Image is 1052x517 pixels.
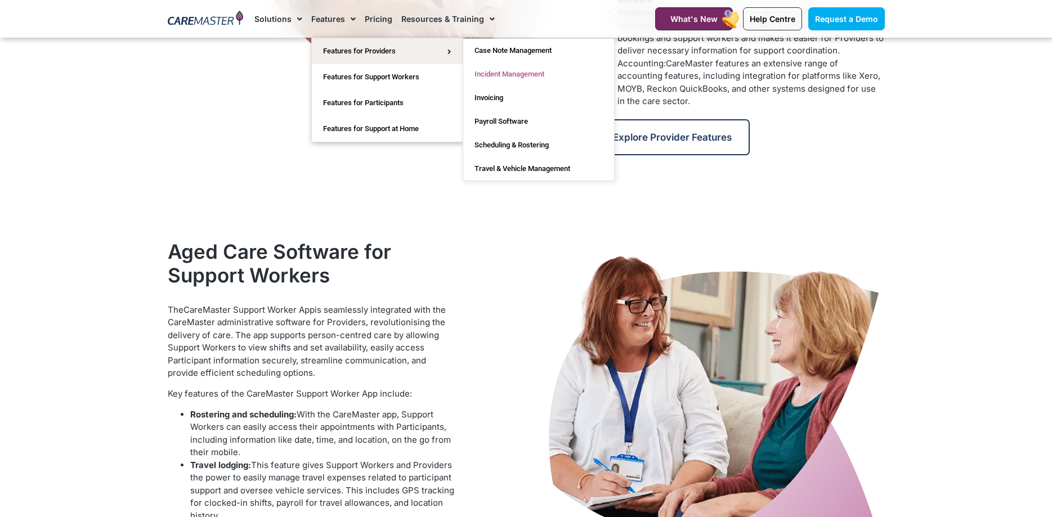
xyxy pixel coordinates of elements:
[463,110,614,133] a: Payroll Software
[743,7,802,30] a: Help Centre
[190,409,297,420] b: Rostering and scheduling:
[463,133,614,157] a: Scheduling & Rostering
[312,90,463,116] a: Features for Participants
[613,132,732,143] span: Explore Provider Features
[190,409,451,458] span: With the CareMaster app, Support Workers can easily access their appointments with Participants, ...
[617,58,666,69] b: Accounting:
[312,64,463,90] a: Features for Support Workers
[312,38,463,64] a: Features for Providers
[463,39,614,62] a: Case Note Management
[595,119,750,155] a: Explore Provider Features
[168,240,457,287] h2: Aged Care Software for Support Workers
[655,7,733,30] a: What's New
[168,11,244,28] img: CareMaster Logo
[168,388,412,399] span: Key features of the CareMaster Support Worker App include:
[463,38,615,181] ul: Features for Providers
[750,14,795,24] span: Help Centre
[190,460,251,470] b: Travel lodging:
[808,7,885,30] a: Request a Demo
[311,38,463,142] ul: Features
[183,304,315,315] a: CareMaster Support Worker App
[312,116,463,142] a: Features for Support at Home
[670,14,718,24] span: What's New
[168,304,457,380] p: The is seamlessly integrated with the CareMaster administrative software for Providers, revolutio...
[463,86,614,110] a: Invoicing
[463,157,614,181] a: Travel & Vehicle Management
[617,57,884,108] li: CareMaster features an extensive range of accounting features, including integration for platform...
[463,62,614,86] a: Incident Management
[815,14,878,24] span: Request a Demo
